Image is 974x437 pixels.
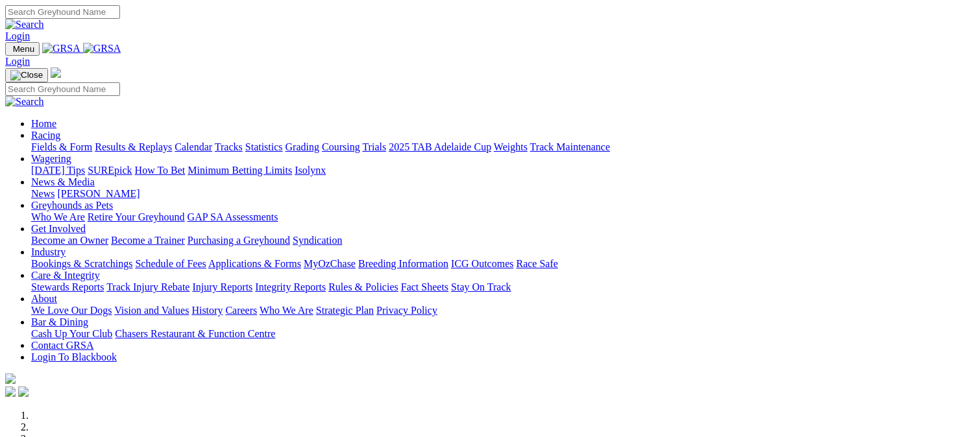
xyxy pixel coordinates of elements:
[31,211,969,223] div: Greyhounds as Pets
[245,141,283,152] a: Statistics
[328,281,398,292] a: Rules & Policies
[31,293,57,304] a: About
[5,373,16,384] img: logo-grsa-white.png
[31,153,71,164] a: Wagering
[31,188,55,199] a: News
[293,235,342,246] a: Syndication
[5,56,30,67] a: Login
[516,258,557,269] a: Race Safe
[5,68,48,82] button: Toggle navigation
[192,281,252,292] a: Injury Reports
[5,82,120,96] input: Search
[115,328,275,339] a: Chasers Restaurant & Function Centre
[188,211,278,222] a: GAP SA Assessments
[111,235,185,246] a: Become a Trainer
[31,305,112,316] a: We Love Our Dogs
[42,43,80,54] img: GRSA
[316,305,374,316] a: Strategic Plan
[135,258,206,269] a: Schedule of Fees
[18,386,29,397] img: twitter.svg
[31,328,112,339] a: Cash Up Your Club
[188,235,290,246] a: Purchasing a Greyhound
[114,305,189,316] a: Vision and Values
[451,281,511,292] a: Stay On Track
[31,118,56,129] a: Home
[358,258,448,269] a: Breeding Information
[31,176,95,187] a: News & Media
[295,165,326,176] a: Isolynx
[31,281,969,293] div: Care & Integrity
[31,258,132,269] a: Bookings & Scratchings
[31,328,969,340] div: Bar & Dining
[31,351,117,362] a: Login To Blackbook
[135,165,186,176] a: How To Bet
[322,141,360,152] a: Coursing
[494,141,528,152] a: Weights
[260,305,313,316] a: Who We Are
[255,281,326,292] a: Integrity Reports
[362,141,386,152] a: Trials
[10,70,43,80] img: Close
[401,281,448,292] a: Fact Sheets
[191,305,223,316] a: History
[13,44,34,54] span: Menu
[376,305,437,316] a: Privacy Policy
[31,223,86,234] a: Get Involved
[31,188,969,200] div: News & Media
[5,30,30,41] a: Login
[225,305,257,316] a: Careers
[106,281,189,292] a: Track Injury Rebate
[31,165,969,176] div: Wagering
[31,130,60,141] a: Racing
[31,165,85,176] a: [DATE] Tips
[57,188,140,199] a: [PERSON_NAME]
[5,19,44,30] img: Search
[31,246,66,257] a: Industry
[88,211,185,222] a: Retire Your Greyhound
[389,141,491,152] a: 2025 TAB Adelaide Cup
[31,211,85,222] a: Who We Are
[5,386,16,397] img: facebook.svg
[31,305,969,316] div: About
[175,141,212,152] a: Calendar
[31,270,100,281] a: Care & Integrity
[5,96,44,108] img: Search
[5,42,40,56] button: Toggle navigation
[215,141,243,152] a: Tracks
[31,316,88,327] a: Bar & Dining
[31,281,104,292] a: Stewards Reports
[530,141,610,152] a: Track Maintenance
[31,235,108,246] a: Become an Owner
[51,67,61,78] img: logo-grsa-white.png
[31,258,969,270] div: Industry
[31,141,92,152] a: Fields & Form
[31,200,113,211] a: Greyhounds as Pets
[31,235,969,246] div: Get Involved
[304,258,356,269] a: MyOzChase
[88,165,132,176] a: SUREpick
[31,141,969,153] div: Racing
[95,141,172,152] a: Results & Replays
[83,43,121,54] img: GRSA
[451,258,513,269] a: ICG Outcomes
[188,165,292,176] a: Minimum Betting Limits
[31,340,93,351] a: Contact GRSA
[5,5,120,19] input: Search
[208,258,301,269] a: Applications & Forms
[286,141,319,152] a: Grading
